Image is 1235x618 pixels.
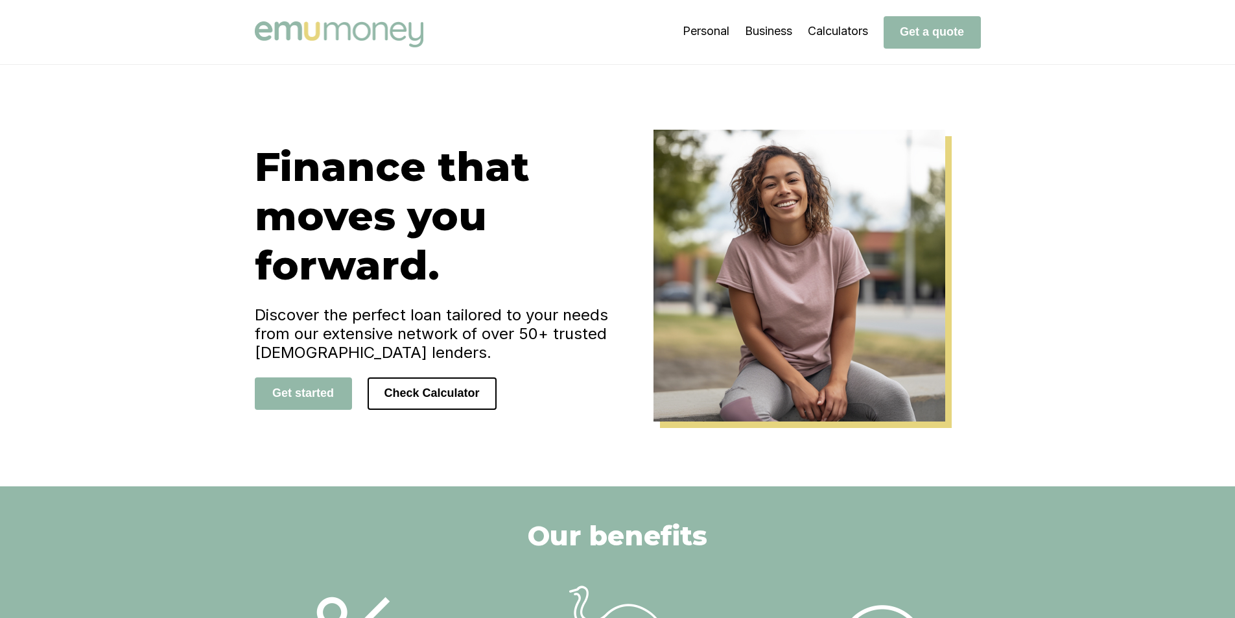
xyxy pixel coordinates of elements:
[368,386,497,399] a: Check Calculator
[653,130,945,422] img: Emu Money Home
[255,21,423,47] img: Emu Money logo
[255,305,618,362] h4: Discover the perfect loan tailored to your needs from our extensive network of over 50+ trusted [...
[255,386,352,399] a: Get started
[255,142,618,290] h1: Finance that moves you forward.
[884,16,981,49] button: Get a quote
[255,377,352,410] button: Get started
[884,25,981,38] a: Get a quote
[368,377,497,410] button: Check Calculator
[528,519,707,553] h2: Our benefits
